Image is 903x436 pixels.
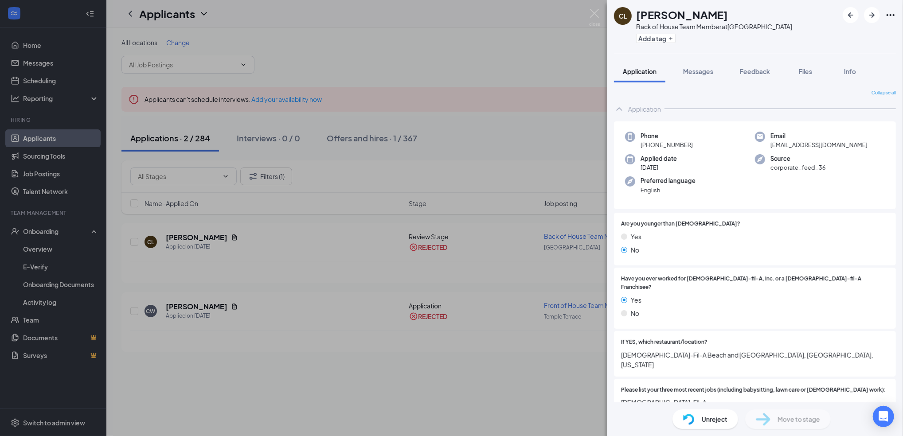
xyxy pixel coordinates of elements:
[631,232,641,241] span: Yes
[799,67,812,75] span: Files
[641,163,677,172] span: [DATE]
[843,7,859,23] button: ArrowLeftNew
[873,406,894,427] div: Open Intercom Messenger
[770,163,826,172] span: corporate_feed_36
[636,7,728,22] h1: [PERSON_NAME]
[631,308,639,318] span: No
[623,67,657,75] span: Application
[740,67,770,75] span: Feedback
[641,140,693,149] span: [PHONE_NUMBER]
[702,414,727,424] span: Unreject
[621,220,740,228] span: Are you younger than [DEMOGRAPHIC_DATA]?
[845,10,856,20] svg: ArrowLeftNew
[621,338,708,346] span: If YES, which restaurant/location?
[770,132,868,140] span: Email
[778,414,820,424] span: Move to stage
[864,7,880,23] button: ArrowRight
[641,186,696,195] span: English
[885,10,896,20] svg: Ellipses
[641,176,696,185] span: Preferred language
[683,67,713,75] span: Messages
[636,22,792,31] div: Back of House Team Member at [GEOGRAPHIC_DATA]
[631,295,641,305] span: Yes
[619,12,627,20] div: CL
[636,34,676,43] button: PlusAdd a tag
[770,140,868,149] span: [EMAIL_ADDRESS][DOMAIN_NAME]
[621,350,889,370] span: [DEMOGRAPHIC_DATA]-Fil-A Beach and [GEOGRAPHIC_DATA], [GEOGRAPHIC_DATA], [US_STATE]
[770,154,826,163] span: Source
[641,132,693,140] span: Phone
[641,154,677,163] span: Applied date
[614,104,625,114] svg: ChevronUp
[631,245,639,255] span: No
[621,275,889,292] span: Have you ever worked for [DEMOGRAPHIC_DATA]-fil-A, Inc. or a [DEMOGRAPHIC_DATA]-fil-A Franchisee?
[621,386,886,394] span: Please list your three most recent jobs (including babysitting, lawn care or [DEMOGRAPHIC_DATA] w...
[872,90,896,97] span: Collapse all
[668,36,673,41] svg: Plus
[844,67,856,75] span: Info
[628,105,661,113] div: Application
[867,10,877,20] svg: ArrowRight
[621,397,889,407] span: [DEMOGRAPHIC_DATA]-Fil-A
